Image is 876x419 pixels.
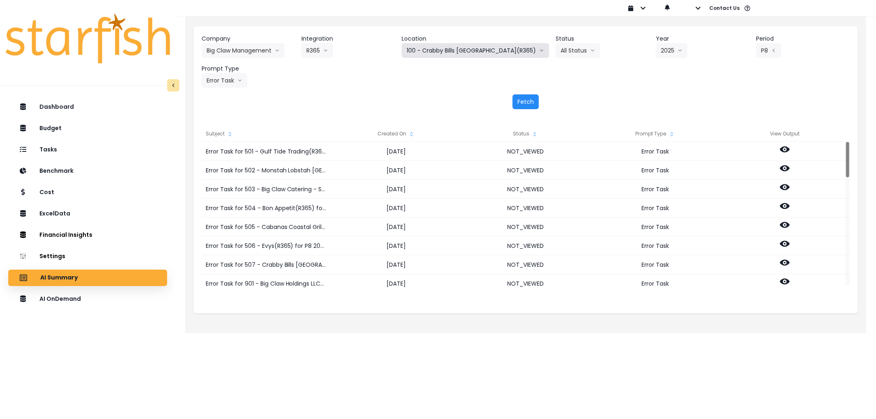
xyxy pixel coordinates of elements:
p: AI OnDemand [39,295,81,302]
svg: arrow down line [323,46,328,55]
div: [DATE] [331,274,461,293]
button: P8arrow left line [756,43,781,58]
div: Error Task [591,255,720,274]
div: Error Task [591,236,720,255]
svg: arrow down line [275,46,280,55]
button: 100 - Crabby Bills [GEOGRAPHIC_DATA](R365)arrow down line [402,43,549,58]
svg: arrow down line [237,76,242,85]
button: Benchmark [8,163,167,179]
button: ExcelData [8,206,167,222]
div: Error Task for 504 - Bon Appetit(R365) for P8 2025 [202,199,331,218]
div: NOT_VIEWED [461,180,591,199]
div: Status [461,126,591,142]
button: Big Claw Managementarrow down line [202,43,285,58]
div: NOT_VIEWED [461,274,591,293]
button: Fetch [513,94,539,109]
div: NOT_VIEWED [461,199,591,218]
div: Error Task [591,180,720,199]
div: Prompt Type [591,126,720,142]
button: Budget [8,120,167,137]
div: [DATE] [331,199,461,218]
div: [DATE] [331,255,461,274]
button: Financial Insights [8,227,167,243]
div: Error Task [591,199,720,218]
header: Year [656,34,750,43]
button: R365arrow down line [301,43,333,58]
p: Budget [39,125,62,132]
div: NOT_VIEWED [461,218,591,236]
p: Benchmark [39,167,74,174]
div: Error Task for 506 - Evys(R365) for P8 2025 [202,236,331,255]
p: Dashboard [39,103,74,110]
p: AI Summary [40,274,78,282]
header: Prompt Type [202,64,295,73]
div: Error Task [591,218,720,236]
div: NOT_VIEWED [461,161,591,180]
div: Error Task for 501 - Gulf Tide Trading(R365) for P8 2025 [202,142,331,161]
button: Error Taskarrow down line [202,73,247,88]
div: Error Task for 503 - Big Claw Catering - Savor The Moment(R365) for P8 2025 [202,180,331,199]
div: Error Task [591,142,720,161]
p: ExcelData [39,210,70,217]
button: All Statusarrow down line [556,43,600,58]
svg: arrow down line [678,46,683,55]
button: Cost [8,184,167,201]
svg: arrow left line [771,46,776,55]
button: 2025arrow down line [656,43,687,58]
div: Created On [331,126,461,142]
div: [DATE] [331,142,461,161]
div: Error Task for 502 - Monstah Lobstah [GEOGRAPHIC_DATA](R365) for P8 2025 [202,161,331,180]
header: Period [756,34,850,43]
div: NOT_VIEWED [461,255,591,274]
header: Status [556,34,649,43]
div: [DATE] [331,180,461,199]
p: Cost [39,189,54,196]
header: Company [202,34,295,43]
div: [DATE] [331,218,461,236]
div: [DATE] [331,161,461,180]
div: Error Task for 901 - Big Claw Holdings LLC(R365) for P8 2025 [202,274,331,293]
div: Error Task for 505 - Cabanas Coastal Grill(R365) for P8 2025 [202,218,331,236]
button: AI Summary [8,270,167,286]
svg: arrow down line [590,46,595,55]
div: NOT_VIEWED [461,142,591,161]
header: Location [402,34,549,43]
div: NOT_VIEWED [461,236,591,255]
button: AI OnDemand [8,291,167,307]
svg: sort [669,131,675,137]
div: View Output [720,126,850,142]
svg: sort [531,131,538,137]
p: Tasks [39,146,57,153]
div: Subject [202,126,331,142]
div: [DATE] [331,236,461,255]
button: Dashboard [8,99,167,115]
button: Tasks [8,142,167,158]
div: Error Task [591,274,720,293]
div: Error Task [591,161,720,180]
header: Integration [301,34,395,43]
svg: arrow down line [539,46,544,55]
svg: sort [408,131,415,137]
button: Settings [8,248,167,265]
svg: sort [227,131,233,137]
div: Error Task for 507 - Crabby Bills [GEOGRAPHIC_DATA](R365) for P8 2025 [202,255,331,274]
